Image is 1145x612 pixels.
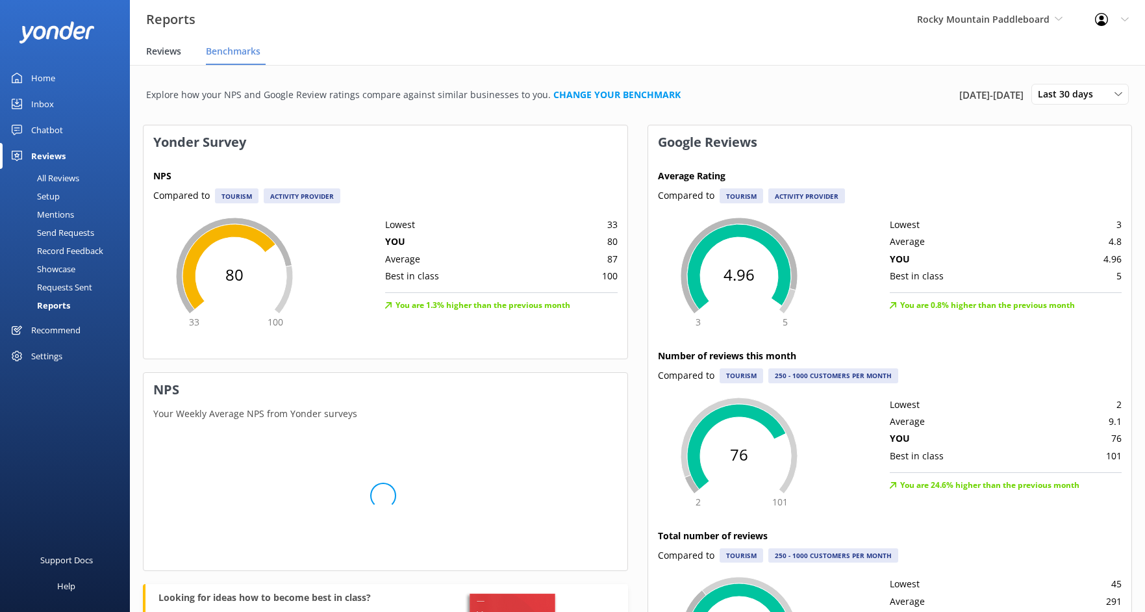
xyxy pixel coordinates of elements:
div: Tourism [720,188,763,203]
h3: Yonder Survey [144,125,256,159]
div: Home [31,65,55,91]
h4: Number of reviews this month [658,349,1122,363]
div: Reports [8,296,70,314]
p: 45 [1111,577,1122,591]
a: Requests Sent [8,278,130,296]
p: 4.8 [1109,235,1122,249]
a: CHANGE YOUR BENCHMARK [553,88,681,101]
p: Average [890,594,925,609]
b: YOU [890,432,910,444]
p: You are 0.8% higher than the previous month [900,300,1075,311]
p: Best in class [385,269,439,283]
span: [DATE] - [DATE] [959,87,1024,103]
p: Compared to [658,188,714,203]
div: Activity Provider [264,188,340,203]
h4: NPS [153,169,618,183]
p: 2 [1116,398,1122,412]
a: Record Feedback [8,242,130,260]
span: Benchmarks [206,45,260,58]
p: 4.96 [1103,252,1122,266]
p: Lowest [385,218,415,232]
div: Requests Sent [8,278,92,296]
a: Setup [8,187,130,205]
p: Average [890,235,925,249]
div: Settings [31,343,62,369]
p: 80 [607,235,618,249]
div: Send Requests [8,223,94,242]
p: 87 [607,252,618,266]
p: 101 [1106,449,1122,463]
div: Record Feedback [8,242,103,260]
p: Average [890,414,925,429]
p: Average [385,252,420,266]
span: Last 30 days [1038,87,1101,101]
div: Chatbot [31,117,63,143]
p: Best in class [890,269,944,283]
div: Showcase [8,260,75,278]
b: YOU [385,235,405,248]
div: Recommend [31,317,81,343]
p: 3 [1116,218,1122,232]
div: Help [57,573,75,599]
h3: Reports [146,9,195,30]
div: All Reviews [8,169,79,187]
div: 250 - 1000 customers per month [768,548,898,563]
p: 76 [1111,431,1122,446]
div: 250 - 1000 customers per month [768,368,898,383]
p: 5 [1116,269,1122,283]
a: Showcase [8,260,130,278]
a: All Reviews [8,169,130,187]
div: Support Docs [40,547,93,573]
p: Best in class [890,449,944,463]
a: Send Requests [8,223,130,242]
h4: Average Rating [658,169,1122,183]
a: Reports [8,296,130,314]
p: 33 [607,218,618,232]
img: yonder-white-logo.png [19,21,94,43]
h3: NPS [144,373,189,407]
div: Activity Provider [768,188,845,203]
p: You are 24.6% higher than the previous month [900,479,1079,491]
b: Looking for ideas how to become best in class? [158,591,371,604]
span: Rocky Mountain Paddleboard [917,13,1050,25]
p: 100 [602,269,618,283]
a: Mentions [8,205,130,223]
b: YOU [890,253,910,265]
p: Compared to [658,548,714,563]
p: Lowest [890,398,920,412]
p: Compared to [153,188,210,203]
div: Tourism [720,548,763,563]
p: Your Weekly Average NPS from Yonder surveys [144,407,627,421]
div: Tourism [720,368,763,383]
span: Reviews [146,45,181,58]
p: 9.1 [1109,414,1122,429]
p: Compared to [658,368,714,383]
div: Setup [8,187,60,205]
p: 291 [1106,594,1122,609]
p: Lowest [890,218,920,232]
h3: Google Reviews [648,125,767,159]
p: You are 1.3% higher than the previous month [396,300,570,311]
div: Tourism [215,188,258,203]
div: Inbox [31,91,54,117]
p: Lowest [890,577,920,591]
h4: Total number of reviews [658,529,1122,543]
p: Explore how your NPS and Google Review ratings compare against similar businesses to you. [146,88,681,102]
div: Mentions [8,205,74,223]
div: Reviews [31,143,66,169]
